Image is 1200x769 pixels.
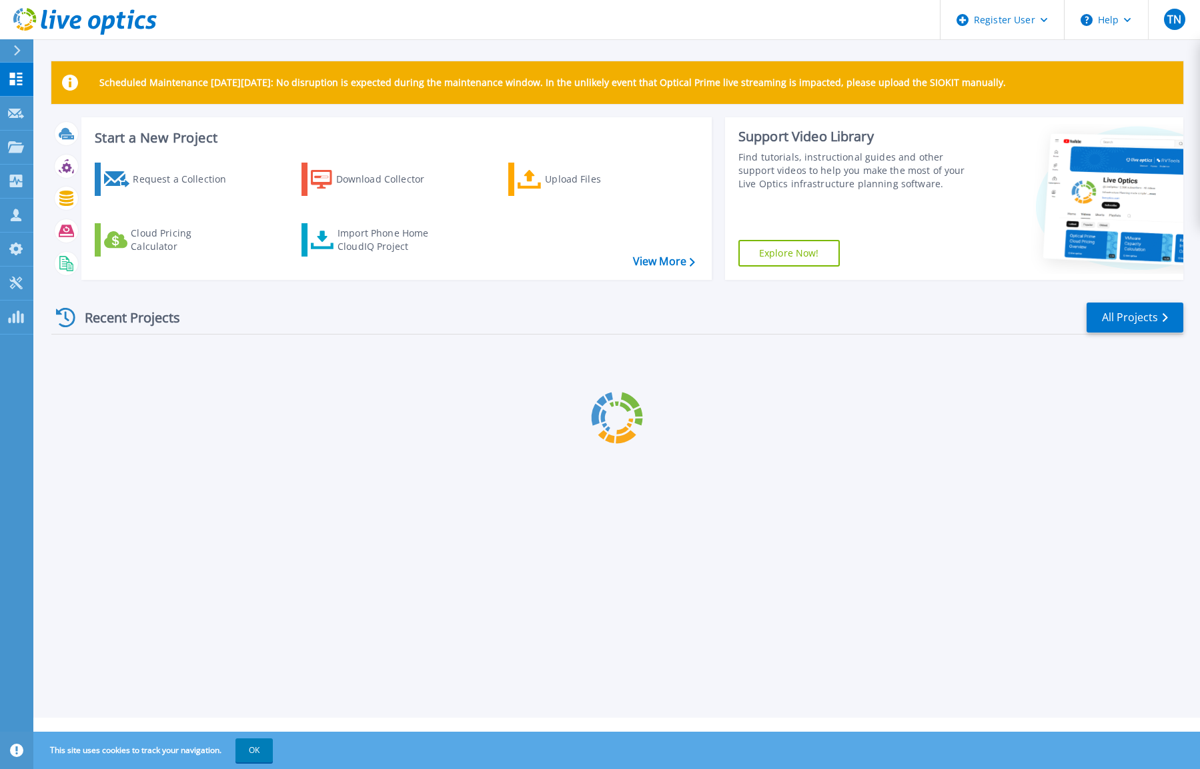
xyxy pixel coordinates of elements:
a: Upload Files [508,163,657,196]
a: All Projects [1087,303,1183,333]
div: Download Collector [336,166,443,193]
a: Request a Collection [95,163,243,196]
div: Support Video Library [738,128,971,145]
h3: Start a New Project [95,131,694,145]
a: Explore Now! [738,240,840,267]
div: Find tutorials, instructional guides and other support videos to help you make the most of your L... [738,151,971,191]
a: Download Collector [302,163,450,196]
span: This site uses cookies to track your navigation. [37,738,273,762]
a: Cloud Pricing Calculator [95,223,243,257]
p: Scheduled Maintenance [DATE][DATE]: No disruption is expected during the maintenance window. In t... [99,77,1006,88]
button: OK [235,738,273,762]
a: View More [633,255,695,268]
span: TN [1167,14,1181,25]
div: Cloud Pricing Calculator [131,227,237,253]
div: Recent Projects [51,301,198,334]
div: Upload Files [545,166,652,193]
div: Request a Collection [133,166,239,193]
div: Import Phone Home CloudIQ Project [338,227,442,253]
